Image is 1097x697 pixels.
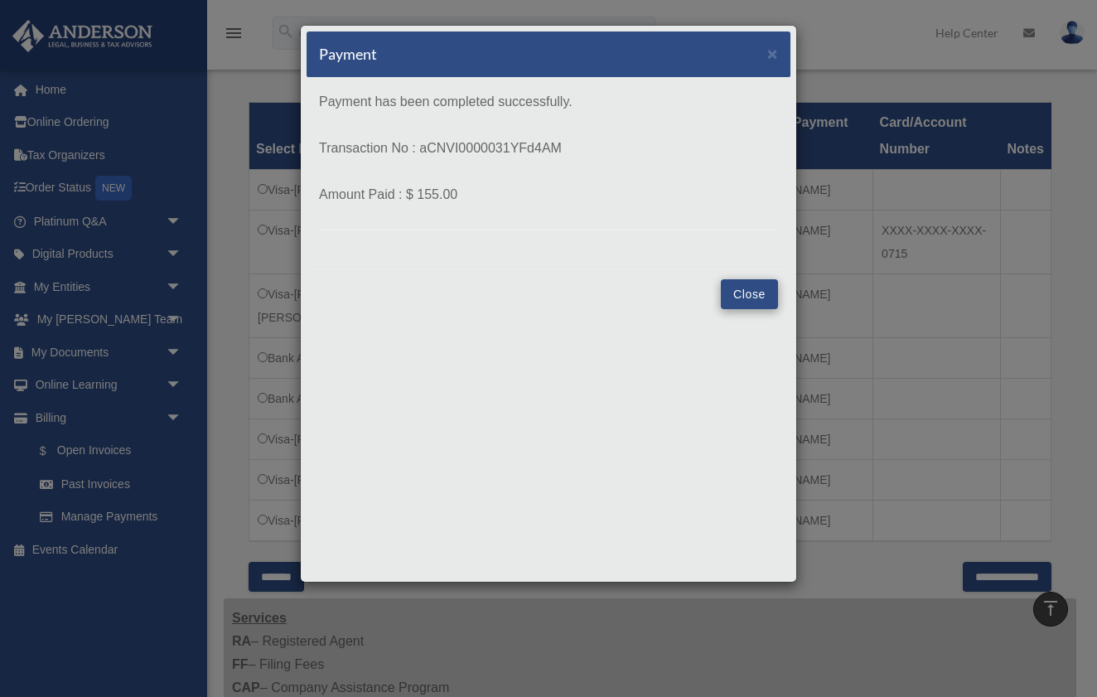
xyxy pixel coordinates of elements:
p: Transaction No : aCNVI0000031YFd4AM [319,137,778,160]
button: Close [721,279,778,309]
p: Amount Paid : $ 155.00 [319,183,778,206]
button: Close [767,45,778,62]
h5: Payment [319,44,377,65]
span: × [767,44,778,63]
p: Payment has been completed successfully. [319,90,778,114]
